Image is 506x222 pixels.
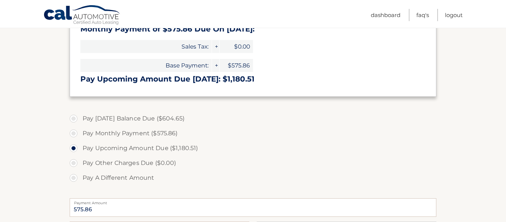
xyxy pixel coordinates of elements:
label: Pay Monthly Payment ($575.86) [70,126,436,141]
span: + [212,59,219,72]
a: Cal Automotive [43,5,121,26]
h3: Pay Upcoming Amount Due [DATE]: $1,180.51 [80,74,426,84]
label: Payment Amount [70,198,436,204]
a: Dashboard [371,9,400,21]
label: Pay A Different Amount [70,170,436,185]
label: Pay [DATE] Balance Due ($604.65) [70,111,436,126]
label: Pay Upcoming Amount Due ($1,180.51) [70,141,436,156]
span: $575.86 [220,59,253,72]
h3: Monthly Payment of $575.86 Due On [DATE]: [80,24,426,34]
a: FAQ's [416,9,429,21]
a: Logout [445,9,463,21]
label: Pay Other Charges Due ($0.00) [70,156,436,170]
input: Payment Amount [70,198,436,217]
span: Base Payment: [80,59,212,72]
span: Sales Tax: [80,40,212,53]
span: $0.00 [220,40,253,53]
span: + [212,40,219,53]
